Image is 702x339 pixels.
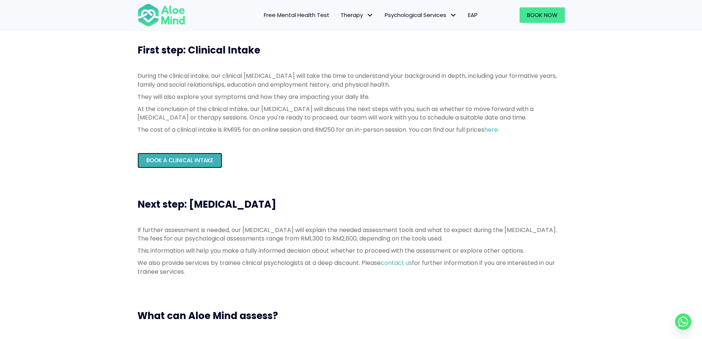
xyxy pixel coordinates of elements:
p: If further assessment is needed, our [MEDICAL_DATA] will explain the needed assessment tools and ... [137,226,565,243]
span: Therapy [340,11,374,19]
span: Therapy: submenu [365,10,376,21]
a: Book Now [520,7,565,23]
span: What can Aloe Mind assess? [137,309,278,322]
span: Free Mental Health Test [264,11,329,19]
span: Book Now [527,11,558,19]
a: here [484,125,498,134]
img: Aloe mind Logo [137,3,185,27]
span: EAP [468,11,478,19]
a: Psychological ServicesPsychological Services: submenu [379,7,462,23]
p: This information will help you make a fully informed decision about whether to proceed with the a... [137,246,565,255]
a: EAP [462,7,483,23]
a: Book a Clinical Intake [137,153,222,168]
a: contact us [381,259,412,267]
nav: Menu [195,7,483,23]
span: Book a Clinical Intake [146,156,213,164]
span: First step: Clinical Intake [137,44,260,57]
p: During the clinical intake, our clinical [MEDICAL_DATA] will take the time to understand your bac... [137,72,565,89]
p: We also provide services by trainee clinical psychologists at a deep discount. Please for further... [137,259,565,276]
span: Psychological Services: submenu [448,10,459,21]
p: They will also explore your symptoms and how they are impacting your daily life. [137,93,565,101]
span: Psychological Services [385,11,457,19]
span: Next step: [MEDICAL_DATA] [137,198,276,211]
a: Whatsapp [675,314,691,330]
a: TherapyTherapy: submenu [335,7,379,23]
p: The cost of a clinical intake is RM195 for an online session and RM250 for an in-person session. ... [137,125,565,134]
p: At the conclusion of the clinical intake, our [MEDICAL_DATA] will discuss the next steps with you... [137,105,565,122]
a: Free Mental Health Test [258,7,335,23]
